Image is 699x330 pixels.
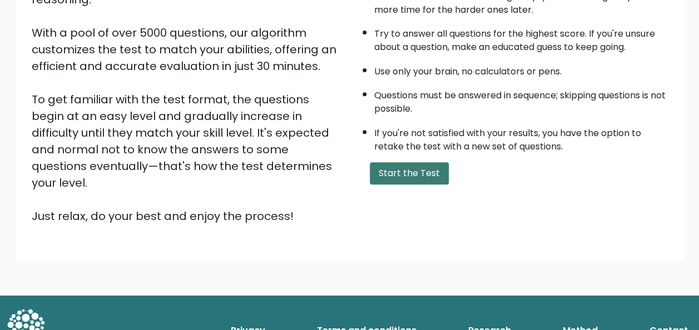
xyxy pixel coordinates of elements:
[374,22,668,54] li: Try to answer all questions for the highest score. If you're unsure about a question, make an edu...
[374,121,668,153] li: If you're not satisfied with your results, you have the option to retake the test with a new set ...
[370,162,449,184] button: Start the Test
[374,83,668,116] li: Questions must be answered in sequence; skipping questions is not possible.
[374,59,668,78] li: Use only your brain, no calculators or pens.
